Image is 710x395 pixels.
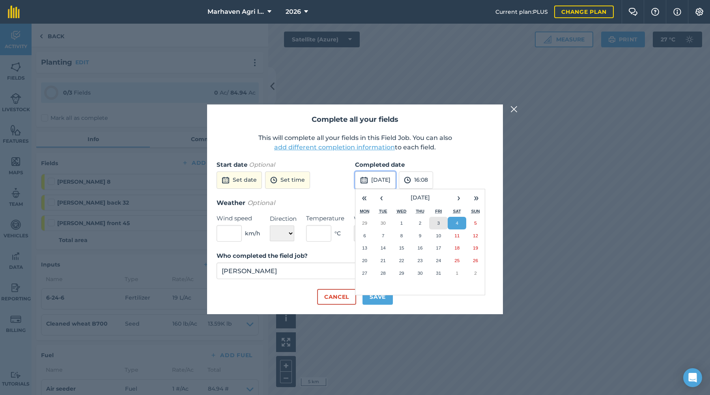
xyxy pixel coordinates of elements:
[474,220,476,225] abbr: October 5, 2025
[466,229,485,242] button: October 12, 2025
[411,254,430,267] button: October 23, 2025
[217,114,493,125] h2: Complete all your fields
[673,7,681,17] img: svg+xml;base64,PHN2ZyB4bWxucz0iaHR0cDovL3d3dy53My5vcmcvMjAwMC9zdmciIHdpZHRoPSIxNyIgaGVpZ2h0PSIxNy...
[437,220,440,225] abbr: October 3, 2025
[265,171,310,189] button: Set time
[448,217,466,229] button: October 4, 2025
[510,104,518,114] img: svg+xml;base64,PHN2ZyB4bWxucz0iaHR0cDovL3d3dy53My5vcmcvMjAwMC9zdmciIHdpZHRoPSIyMiIgaGVpZ2h0PSIzMC...
[454,245,460,250] abbr: October 18, 2025
[695,8,704,16] img: A cog icon
[355,171,396,189] button: [DATE]
[381,258,386,263] abbr: October 21, 2025
[217,198,493,208] h3: Weather
[362,270,367,276] abbr: October 27, 2025
[466,217,485,229] button: October 5, 2025
[392,254,411,267] button: October 22, 2025
[495,7,548,16] span: Current plan : PLUS
[411,194,430,201] span: [DATE]
[417,270,422,276] abbr: October 30, 2025
[466,254,485,267] button: October 26, 2025
[374,254,392,267] button: October 21, 2025
[379,209,387,214] abbr: Tuesday
[473,233,478,238] abbr: October 12, 2025
[399,245,404,250] abbr: October 15, 2025
[400,220,403,225] abbr: October 1, 2025
[392,242,411,254] button: October 15, 2025
[355,267,374,279] button: October 27, 2025
[355,217,374,229] button: September 29, 2025
[217,161,247,168] strong: Start date
[429,217,448,229] button: October 3, 2025
[399,258,404,263] abbr: October 22, 2025
[362,220,367,225] abbr: September 29, 2025
[390,189,450,207] button: [DATE]
[404,175,411,185] img: svg+xml;base64,PD94bWwgdmVyc2lvbj0iMS4wIiBlbmNvZGluZz0idXRmLTgiPz4KPCEtLSBHZW5lcmF0b3I6IEFkb2JlIE...
[355,189,373,207] button: «
[436,270,441,276] abbr: October 31, 2025
[270,175,277,185] img: svg+xml;base64,PD94bWwgdmVyc2lvbj0iMS4wIiBlbmNvZGluZz0idXRmLTgiPz4KPCEtLSBHZW5lcmF0b3I6IEFkb2JlIE...
[217,133,493,152] p: This will complete all your fields in this Field Job. You can also to each field.
[554,6,614,18] a: Change plan
[454,233,460,238] abbr: October 11, 2025
[362,245,367,250] abbr: October 13, 2025
[317,289,356,305] button: Cancel
[448,267,466,279] button: November 1, 2025
[650,8,660,16] img: A question mark icon
[397,209,407,214] abbr: Wednesday
[400,233,403,238] abbr: October 8, 2025
[247,199,275,207] em: Optional
[473,258,478,263] abbr: October 26, 2025
[382,233,384,238] abbr: October 7, 2025
[354,214,393,224] label: Weather
[429,242,448,254] button: October 17, 2025
[467,189,485,207] button: »
[471,209,480,214] abbr: Sunday
[381,270,386,276] abbr: October 28, 2025
[435,209,442,214] abbr: Friday
[362,289,393,305] button: Save
[249,161,275,168] em: Optional
[381,245,386,250] abbr: October 14, 2025
[392,267,411,279] button: October 29, 2025
[419,233,421,238] abbr: October 9, 2025
[411,267,430,279] button: October 30, 2025
[355,161,405,168] strong: Completed date
[436,233,441,238] abbr: October 10, 2025
[417,258,422,263] abbr: October 23, 2025
[436,245,441,250] abbr: October 17, 2025
[373,189,390,207] button: ‹
[270,214,297,224] label: Direction
[411,217,430,229] button: October 2, 2025
[456,220,458,225] abbr: October 4, 2025
[429,254,448,267] button: October 24, 2025
[416,209,424,214] abbr: Thursday
[411,229,430,242] button: October 9, 2025
[429,229,448,242] button: October 10, 2025
[360,209,370,214] abbr: Monday
[374,217,392,229] button: September 30, 2025
[355,242,374,254] button: October 13, 2025
[355,229,374,242] button: October 6, 2025
[448,254,466,267] button: October 25, 2025
[392,229,411,242] button: October 8, 2025
[450,189,467,207] button: ›
[429,267,448,279] button: October 31, 2025
[286,7,301,17] span: 2026
[474,270,476,276] abbr: November 2, 2025
[362,258,367,263] abbr: October 20, 2025
[466,267,485,279] button: November 2, 2025
[222,175,230,185] img: svg+xml;base64,PD94bWwgdmVyc2lvbj0iMS4wIiBlbmNvZGluZz0idXRmLTgiPz4KPCEtLSBHZW5lcmF0b3I6IEFkb2JlIE...
[374,242,392,254] button: October 14, 2025
[207,7,264,17] span: Marhaven Agri Inc
[245,229,260,238] span: km/h
[363,233,366,238] abbr: October 6, 2025
[360,175,368,185] img: svg+xml;base64,PD94bWwgdmVyc2lvbj0iMS4wIiBlbmNvZGluZz0idXRmLTgiPz4KPCEtLSBHZW5lcmF0b3I6IEFkb2JlIE...
[399,270,404,276] abbr: October 29, 2025
[355,254,374,267] button: October 20, 2025
[456,270,458,276] abbr: November 1, 2025
[448,242,466,254] button: October 18, 2025
[466,242,485,254] button: October 19, 2025
[374,229,392,242] button: October 7, 2025
[399,171,433,189] button: 16:08
[417,245,422,250] abbr: October 16, 2025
